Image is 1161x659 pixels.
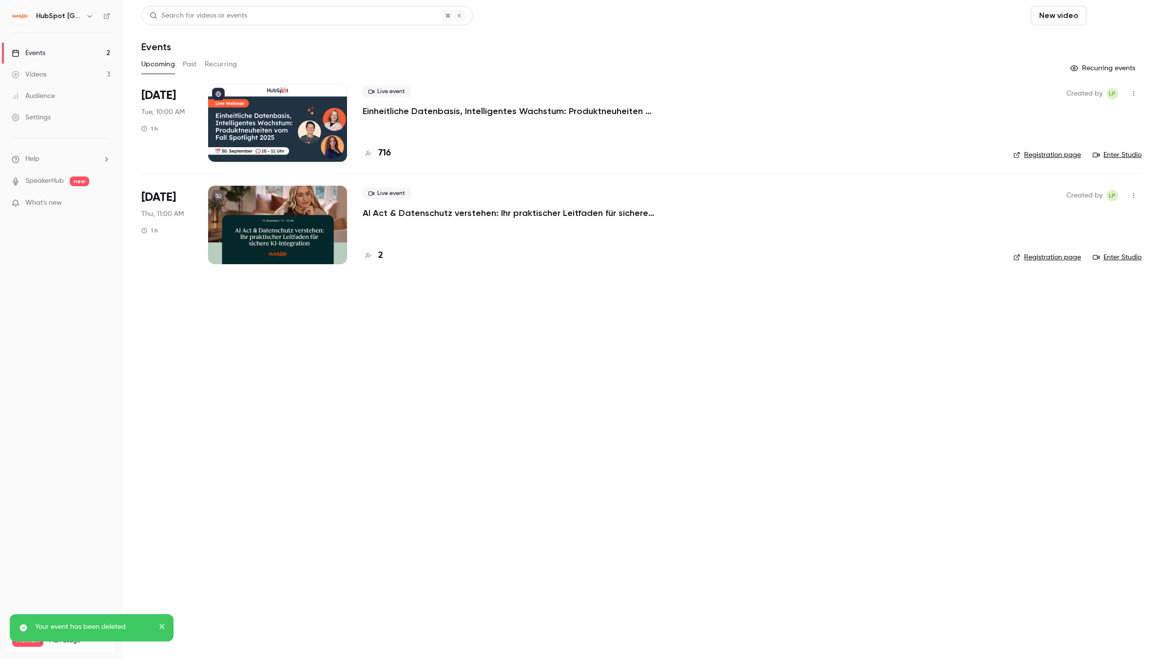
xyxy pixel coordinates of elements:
button: Recurring [205,57,237,72]
p: Your event has been deleted [35,622,152,632]
span: Tue, 10:00 AM [141,107,185,117]
div: Sep 30 Tue, 10:00 AM (Europe/Berlin) [141,84,193,162]
h1: Events [141,41,171,53]
a: 2 [363,249,383,262]
button: Recurring events [1066,60,1142,76]
h4: 2 [378,249,383,262]
div: Settings [12,113,51,122]
span: Created by [1066,88,1103,99]
button: Past [183,57,197,72]
div: Nov 13 Thu, 11:00 AM (Europe/Berlin) [141,186,193,264]
a: AI Act & Datenschutz verstehen: Ihr praktischer Leitfaden für sichere KI-Integration [363,207,655,219]
a: SpeakerHub [25,176,64,186]
span: What's new [25,198,62,208]
span: Larissa Pilat [1106,88,1118,99]
iframe: Noticeable Trigger [98,199,110,208]
div: Events [12,48,45,58]
button: New video [1031,6,1086,25]
div: 1 h [141,125,158,133]
li: help-dropdown-opener [12,154,110,164]
span: LP [1109,88,1116,99]
button: Upcoming [141,57,175,72]
div: 1 h [141,227,158,234]
span: Thu, 11:00 AM [141,209,184,219]
a: 716 [363,147,391,160]
span: Created by [1066,190,1103,201]
span: Live event [363,188,411,199]
span: LP [1109,190,1116,201]
a: Registration page [1013,252,1081,262]
span: Help [25,154,39,164]
img: HubSpot Germany [12,8,28,24]
span: new [70,176,89,186]
span: Larissa Pilat [1106,190,1118,201]
a: Enter Studio [1093,252,1142,262]
button: Schedule [1090,6,1142,25]
span: Live event [363,86,411,97]
span: [DATE] [141,190,176,205]
span: [DATE] [141,88,176,103]
a: Registration page [1013,150,1081,160]
h4: 716 [378,147,391,160]
h6: HubSpot [GEOGRAPHIC_DATA] [36,11,82,21]
div: Audience [12,91,55,101]
div: Search for videos or events [150,11,247,21]
button: close [159,622,166,634]
a: Einheitliche Datenbasis, Intelligentes Wachstum: Produktneuheiten vom Fall Spotlight 2025 [363,105,655,117]
div: Videos [12,70,46,79]
a: Enter Studio [1093,150,1142,160]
